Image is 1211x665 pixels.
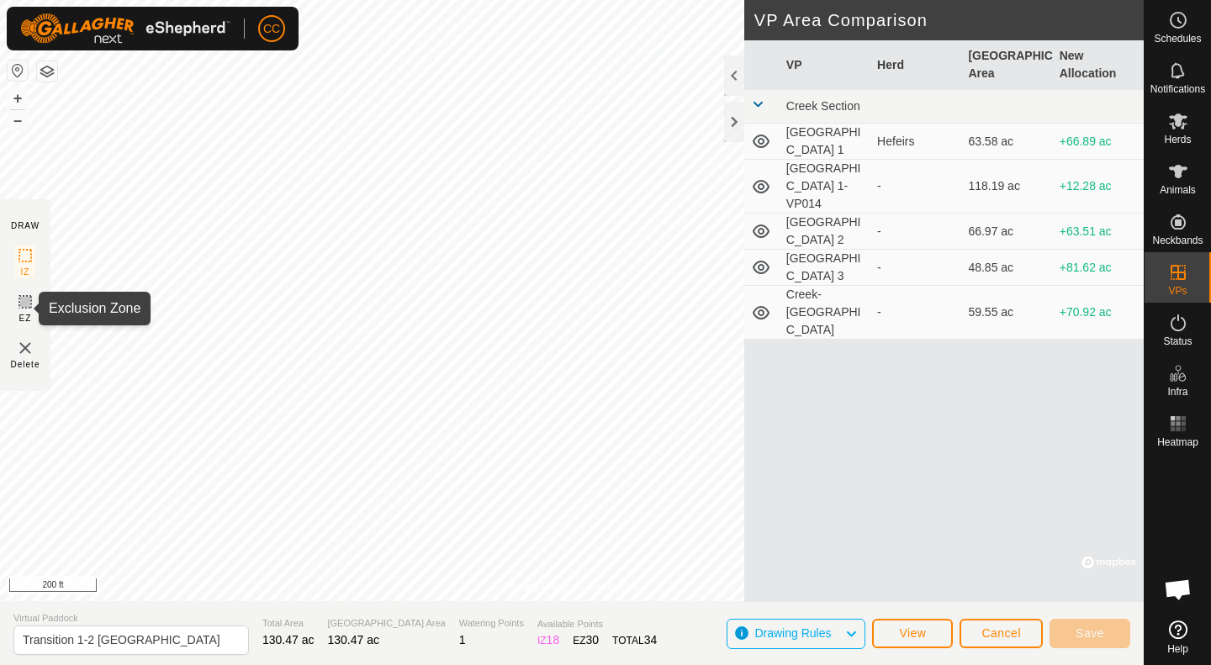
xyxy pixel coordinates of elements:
span: 34 [644,633,658,647]
td: 118.19 ac [961,160,1052,214]
td: +12.28 ac [1053,160,1144,214]
span: Animals [1160,185,1196,195]
td: +66.89 ac [1053,124,1144,160]
a: Contact Us [589,579,638,594]
span: Heatmap [1157,437,1198,447]
img: Gallagher Logo [20,13,230,44]
span: View [899,626,926,640]
span: CC [263,20,280,38]
span: Available Points [537,617,657,631]
span: Help [1167,644,1188,654]
td: [GEOGRAPHIC_DATA] 2 [780,214,870,250]
td: 66.97 ac [961,214,1052,250]
a: Privacy Policy [505,579,568,594]
span: 130.47 ac [262,633,315,647]
span: EZ [19,312,32,325]
button: Map Layers [37,61,57,82]
button: Save [1050,619,1130,648]
th: New Allocation [1053,40,1144,90]
td: [GEOGRAPHIC_DATA] 1 [780,124,870,160]
span: Drawing Rules [754,626,831,640]
th: VP [780,40,870,90]
button: Reset Map [8,61,28,81]
div: TOTAL [612,631,657,649]
h2: VP Area Comparison [754,10,1144,30]
span: [GEOGRAPHIC_DATA] Area [328,616,446,631]
td: 48.85 ac [961,250,1052,286]
a: Help [1145,614,1211,661]
span: Creek Section [786,99,860,113]
div: - [877,177,955,195]
span: VPs [1168,286,1187,296]
span: 30 [586,633,600,647]
td: Creek-[GEOGRAPHIC_DATA] [780,286,870,340]
span: Virtual Paddock [13,611,249,625]
span: Neckbands [1152,235,1203,245]
span: Watering Points [459,616,524,631]
div: - [877,259,955,277]
td: +70.92 ac [1053,286,1144,340]
button: View [872,619,953,648]
span: Notifications [1150,84,1205,94]
td: +81.62 ac [1053,250,1144,286]
div: Hefeirs [877,133,955,150]
span: Infra [1167,387,1187,397]
div: - [877,223,955,240]
span: 130.47 ac [328,633,380,647]
td: 59.55 ac [961,286,1052,340]
span: Status [1163,336,1192,346]
th: Herd [870,40,961,90]
span: Delete [11,358,40,371]
td: +63.51 ac [1053,214,1144,250]
span: Save [1076,626,1104,640]
div: - [877,303,955,321]
span: Cancel [981,626,1021,640]
span: 1 [459,633,466,647]
div: Open chat [1153,564,1203,615]
button: Cancel [960,619,1043,648]
button: – [8,110,28,130]
td: [GEOGRAPHIC_DATA] 3 [780,250,870,286]
div: EZ [573,631,599,649]
span: Herds [1164,135,1191,145]
span: Schedules [1154,34,1201,44]
div: IZ [537,631,559,649]
img: VP [15,338,35,358]
span: 18 [547,633,560,647]
button: + [8,88,28,108]
div: DRAW [11,219,40,232]
span: Total Area [262,616,315,631]
td: [GEOGRAPHIC_DATA] 1-VP014 [780,160,870,214]
span: IZ [21,266,30,278]
th: [GEOGRAPHIC_DATA] Area [961,40,1052,90]
td: 63.58 ac [961,124,1052,160]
